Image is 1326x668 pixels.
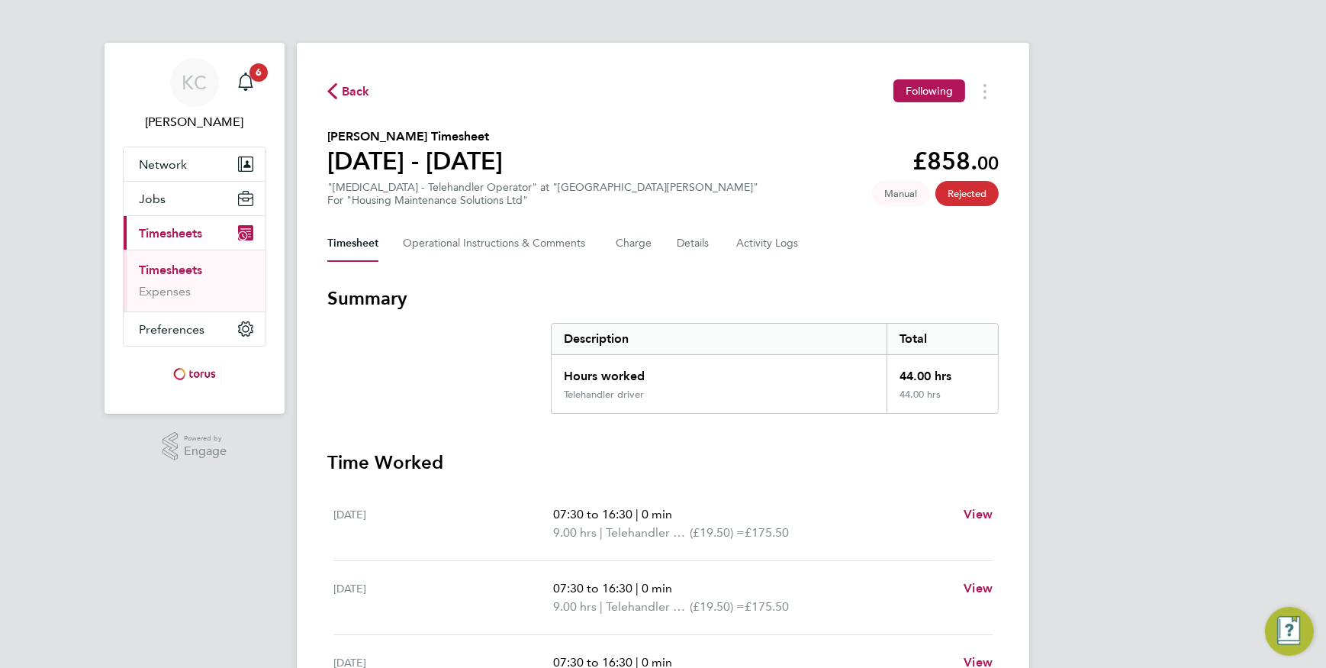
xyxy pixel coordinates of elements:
[139,322,204,337] span: Preferences
[745,599,789,614] span: £175.50
[327,146,503,176] h1: [DATE] - [DATE]
[887,389,998,413] div: 44.00 hrs
[887,355,998,389] div: 44.00 hrs
[677,225,712,262] button: Details
[893,79,965,102] button: Following
[636,581,639,595] span: |
[606,524,690,542] span: Telehandler driver
[553,525,597,540] span: 9.00 hrs
[564,389,644,401] div: Telehandler driver
[139,263,202,277] a: Timesheets
[124,216,266,250] button: Timesheets
[139,157,187,172] span: Network
[745,525,789,540] span: £175.50
[184,432,227,445] span: Powered by
[139,192,166,206] span: Jobs
[249,63,268,82] span: 6
[553,581,632,595] span: 07:30 to 16:30
[553,507,632,521] span: 07:30 to 16:30
[184,445,227,458] span: Engage
[935,181,999,206] span: This timesheet has been rejected.
[342,82,370,101] span: Back
[642,581,672,595] span: 0 min
[912,147,999,176] app-decimal: £858.
[606,598,690,616] span: Telehandler driver
[403,225,591,262] button: Operational Instructions & Comments
[600,525,603,540] span: |
[690,525,745,540] span: (£19.50) =
[690,599,745,614] span: (£19.50) =
[182,73,208,92] span: KC
[636,507,639,521] span: |
[971,79,999,103] button: Timesheets Menu
[124,250,266,311] div: Timesheets
[327,450,999,475] h3: Time Worked
[552,355,887,389] div: Hours worked
[163,432,227,461] a: Powered byEngage
[230,58,261,107] a: 6
[964,507,993,521] span: View
[642,507,672,521] span: 0 min
[333,505,553,542] div: [DATE]
[887,324,998,354] div: Total
[600,599,603,614] span: |
[906,84,953,98] span: Following
[616,225,652,262] button: Charge
[736,225,800,262] button: Activity Logs
[327,225,378,262] button: Timesheet
[105,43,285,414] nav: Main navigation
[1265,607,1314,656] button: Engage Resource Center
[872,181,929,206] span: This timesheet was manually created.
[964,579,993,598] a: View
[552,324,887,354] div: Description
[123,113,266,131] span: Karl Coleman
[327,82,370,101] button: Back
[139,284,191,299] a: Expenses
[123,58,266,131] a: KC[PERSON_NAME]
[168,362,221,386] img: torus-logo-retina.png
[964,581,993,595] span: View
[124,182,266,215] button: Jobs
[327,286,999,311] h3: Summary
[327,127,503,146] h2: [PERSON_NAME] Timesheet
[124,147,266,181] button: Network
[553,599,597,614] span: 9.00 hrs
[333,579,553,616] div: [DATE]
[327,194,758,207] div: For "Housing Maintenance Solutions Ltd"
[123,362,266,386] a: Go to home page
[977,152,999,174] span: 00
[327,181,758,207] div: "[MEDICAL_DATA] - Telehandler Operator" at "[GEOGRAPHIC_DATA][PERSON_NAME]"
[551,323,999,414] div: Summary
[964,505,993,524] a: View
[124,312,266,346] button: Preferences
[139,226,202,240] span: Timesheets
